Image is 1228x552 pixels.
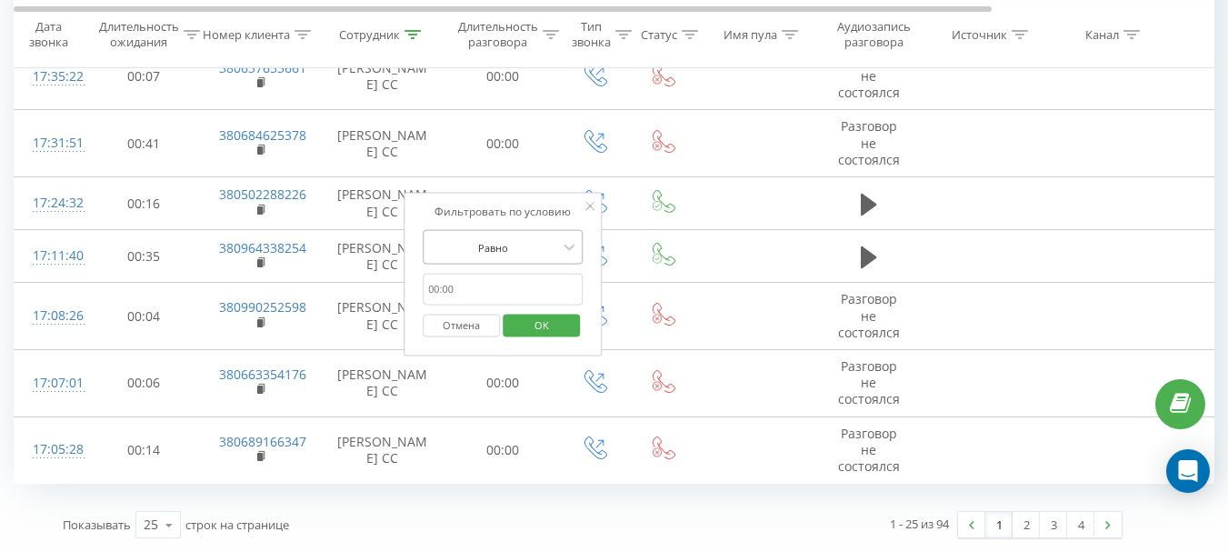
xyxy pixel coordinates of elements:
[1067,512,1094,537] a: 4
[185,517,289,533] span: строк на странице
[319,177,446,230] td: [PERSON_NAME] CC
[724,26,777,42] div: Имя пула
[1040,512,1067,537] a: 3
[339,26,400,42] div: Сотрудник
[890,515,949,533] div: 1 - 25 из 94
[1085,26,1119,42] div: Канал
[503,314,580,336] button: OK
[319,43,446,110] td: [PERSON_NAME] CC
[1013,512,1040,537] a: 2
[423,274,583,306] input: 00:00
[87,110,201,177] td: 00:41
[33,186,69,221] div: 17:24:32
[838,425,900,475] span: Разговор не состоялся
[87,417,201,484] td: 00:14
[446,110,560,177] td: 00:00
[319,283,446,350] td: [PERSON_NAME] CC
[319,349,446,417] td: [PERSON_NAME] CC
[219,126,306,144] a: 380684625378
[87,283,201,350] td: 00:04
[830,19,918,50] div: Аудиозапись разговора
[219,366,306,383] a: 380663354176
[87,349,201,417] td: 00:06
[446,417,560,484] td: 00:00
[423,203,583,221] div: Фильтровать по условию
[319,230,446,283] td: [PERSON_NAME] CC
[87,177,201,230] td: 00:16
[838,357,900,407] span: Разговор не состоялся
[219,186,306,203] a: 380502288226
[33,125,69,161] div: 17:31:51
[87,43,201,110] td: 00:07
[33,59,69,95] div: 17:35:22
[33,366,69,401] div: 17:07:01
[203,26,290,42] div: Номер клиента
[63,517,131,533] span: Показывать
[87,230,201,283] td: 00:35
[219,433,306,450] a: 380689166347
[319,110,446,177] td: [PERSON_NAME] CC
[219,59,306,76] a: 380637633661
[838,51,900,101] span: Разговор не состоялся
[985,512,1013,537] a: 1
[446,177,560,230] td: 00:47
[838,117,900,167] span: Разговор не состоялся
[15,19,82,50] div: Дата звонка
[99,19,179,50] div: Длительность ожидания
[572,19,611,50] div: Тип звонка
[219,298,306,316] a: 380990252598
[423,314,500,336] button: Отмена
[952,26,1007,42] div: Источник
[33,298,69,334] div: 17:08:26
[144,516,158,534] div: 25
[516,310,567,338] span: OK
[446,349,560,417] td: 00:00
[641,26,677,42] div: Статус
[1166,449,1210,493] div: Open Intercom Messenger
[33,238,69,274] div: 17:11:40
[458,19,538,50] div: Длительность разговора
[219,239,306,256] a: 380964338254
[838,290,900,340] span: Разговор не состоялся
[319,417,446,484] td: [PERSON_NAME] CC
[33,432,69,467] div: 17:05:28
[446,43,560,110] td: 00:00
